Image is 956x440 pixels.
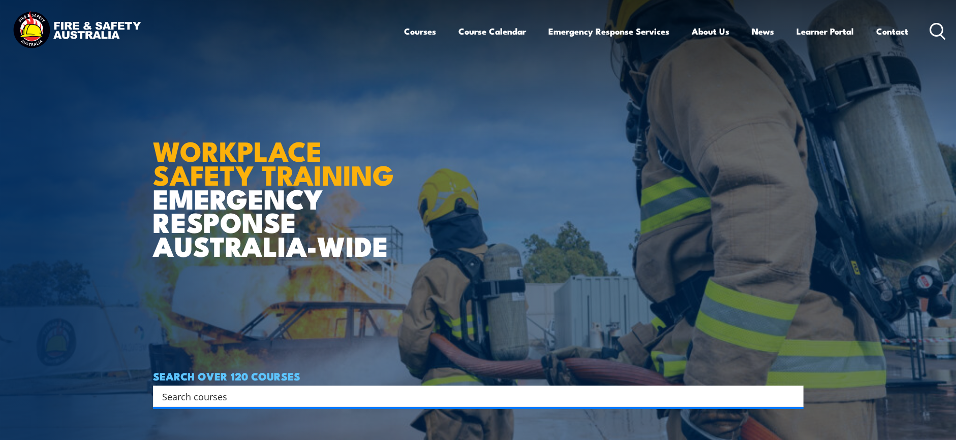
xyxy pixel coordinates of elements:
input: Search input [162,389,781,404]
a: News [752,18,774,45]
a: Learner Portal [796,18,854,45]
a: Courses [404,18,436,45]
h4: SEARCH OVER 120 COURSES [153,370,804,382]
h1: EMERGENCY RESPONSE AUSTRALIA-WIDE [153,113,402,257]
a: About Us [692,18,729,45]
a: Contact [876,18,908,45]
strong: WORKPLACE SAFETY TRAINING [153,129,394,195]
a: Course Calendar [458,18,526,45]
a: Emergency Response Services [548,18,669,45]
button: Search magnifier button [786,389,800,403]
form: Search form [164,389,783,403]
